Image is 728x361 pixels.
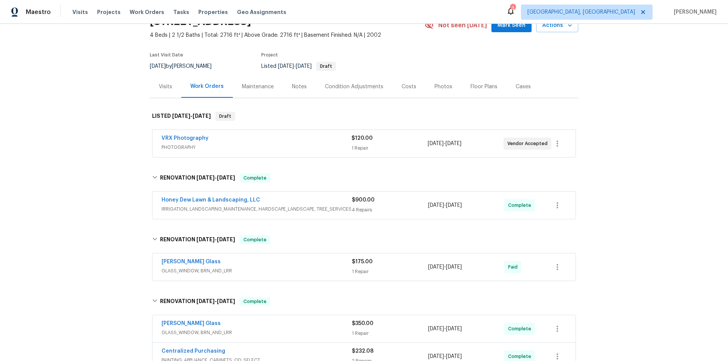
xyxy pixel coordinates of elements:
[351,136,373,141] span: $120.00
[190,83,224,90] div: Work Orders
[159,83,172,91] div: Visits
[352,321,373,326] span: $350.00
[72,8,88,16] span: Visits
[160,297,235,306] h6: RENOVATION
[150,31,425,39] span: 4 Beds | 2 1/2 Baths | Total: 2716 ft² | Above Grade: 2716 ft² | Basement Finished: N/A | 2002
[317,64,335,69] span: Draft
[435,83,452,91] div: Photos
[162,136,209,141] a: VRX Photography
[152,112,211,121] h6: LISTED
[130,8,164,16] span: Work Orders
[160,235,235,244] h6: RENOVATION
[240,298,270,305] span: Complete
[428,325,462,333] span: -
[352,348,373,354] span: $232.08
[150,62,221,71] div: by [PERSON_NAME]
[510,5,515,12] div: 3
[193,113,211,119] span: [DATE]
[446,354,462,359] span: [DATE]
[162,329,352,336] span: GLASS_WINDOW, BRN_AND_LRR
[150,18,251,25] h2: [STREET_ADDRESS]
[150,104,578,128] div: LISTED [DATE]-[DATE]Draft
[508,325,534,333] span: Complete
[150,166,578,190] div: RENOVATION [DATE]-[DATE]Complete
[196,298,235,304] span: -
[217,175,235,180] span: [DATE]
[471,83,497,91] div: Floor Plans
[162,321,221,326] a: [PERSON_NAME] Glass
[428,354,444,359] span: [DATE]
[278,64,294,69] span: [DATE]
[217,298,235,304] span: [DATE]
[508,202,534,209] span: Complete
[352,206,428,214] div: 4 Repairs
[261,64,336,69] span: Listed
[292,83,307,91] div: Notes
[278,64,312,69] span: -
[216,113,234,120] span: Draft
[428,203,444,208] span: [DATE]
[402,83,416,91] div: Costs
[196,175,215,180] span: [DATE]
[162,259,221,264] a: [PERSON_NAME] Glass
[240,236,270,244] span: Complete
[162,267,352,275] span: GLASS_WINDOW, BRN_AND_LRR
[242,83,274,91] div: Maintenance
[491,19,532,33] button: Mark Seen
[162,205,352,213] span: IRRIGATION, LANDSCAPING_MAINTENANCE, HARDSCAPE_LANDSCAPE, TREE_SERVICES
[438,22,487,29] span: Not seen [DATE]
[150,228,578,252] div: RENOVATION [DATE]-[DATE]Complete
[446,326,462,331] span: [DATE]
[296,64,312,69] span: [DATE]
[352,330,428,337] div: 1 Repair
[446,203,462,208] span: [DATE]
[198,8,228,16] span: Properties
[162,197,260,203] a: Honey Dew Lawn & Landscaping, LLC
[527,8,635,16] span: [GEOGRAPHIC_DATA], [GEOGRAPHIC_DATA]
[172,113,211,119] span: -
[507,140,551,147] span: Vendor Accepted
[508,263,521,271] span: Paid
[261,53,278,57] span: Project
[428,263,462,271] span: -
[196,175,235,180] span: -
[162,144,351,151] span: PHOTOGRAPHY
[160,173,235,183] h6: RENOVATION
[446,141,461,146] span: [DATE]
[428,202,462,209] span: -
[536,19,578,33] button: Actions
[542,21,572,30] span: Actions
[173,9,189,15] span: Tasks
[428,353,462,360] span: -
[446,264,462,270] span: [DATE]
[428,140,461,147] span: -
[150,289,578,314] div: RENOVATION [DATE]-[DATE]Complete
[428,326,444,331] span: [DATE]
[428,264,444,270] span: [DATE]
[196,237,215,242] span: [DATE]
[240,174,270,182] span: Complete
[325,83,383,91] div: Condition Adjustments
[26,8,51,16] span: Maestro
[237,8,286,16] span: Geo Assignments
[162,348,225,354] a: Centralized Purchasing
[150,64,166,69] span: [DATE]
[172,113,190,119] span: [DATE]
[351,144,427,152] div: 1 Repair
[516,83,531,91] div: Cases
[217,237,235,242] span: [DATE]
[428,141,444,146] span: [DATE]
[671,8,717,16] span: [PERSON_NAME]
[508,353,534,360] span: Complete
[97,8,121,16] span: Projects
[352,268,428,275] div: 1 Repair
[150,53,183,57] span: Last Visit Date
[196,237,235,242] span: -
[497,21,526,30] span: Mark Seen
[352,197,375,203] span: $900.00
[352,259,373,264] span: $175.00
[196,298,215,304] span: [DATE]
